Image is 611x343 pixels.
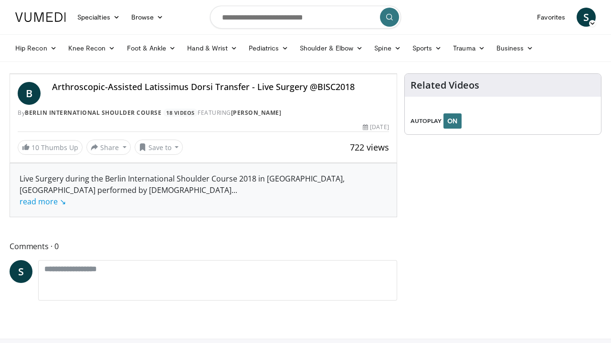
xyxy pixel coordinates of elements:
[18,109,389,117] div: By FEATURING
[531,8,571,27] a: Favorites
[15,12,66,22] img: VuMedi Logo
[411,117,442,125] span: AUTOPLAY
[491,39,539,58] a: Business
[363,123,389,131] div: [DATE]
[163,109,198,117] a: 18 Videos
[18,140,83,155] a: 10 Thumbs Up
[231,109,282,117] a: [PERSON_NAME]
[350,141,389,153] span: 722 views
[86,140,131,155] button: Share
[20,196,66,207] a: read more ↘
[407,39,448,58] a: Sports
[10,39,63,58] a: Hip Recon
[63,39,121,58] a: Knee Recon
[72,8,126,27] a: Specialties
[294,39,369,58] a: Shoulder & Elbow
[447,39,491,58] a: Trauma
[10,260,32,283] a: S
[126,8,169,27] a: Browse
[181,39,243,58] a: Hand & Wrist
[210,6,401,29] input: Search topics, interventions
[10,240,397,252] span: Comments 0
[20,173,387,207] div: Live Surgery during the Berlin International Shoulder Course 2018 in [GEOGRAPHIC_DATA], [GEOGRAPH...
[369,39,406,58] a: Spine
[32,143,39,152] span: 10
[52,82,389,92] h4: Arthroscopic-Assisted Latissimus Dorsi Transfer - Live Surgery @BISC2018
[411,80,479,91] h4: Related Videos
[443,113,462,129] button: ON
[25,109,161,117] a: Berlin International Shoulder Course
[121,39,182,58] a: Foot & Ankle
[18,82,41,105] a: B
[577,8,596,27] a: S
[243,39,294,58] a: Pediatrics
[135,140,183,155] button: Save to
